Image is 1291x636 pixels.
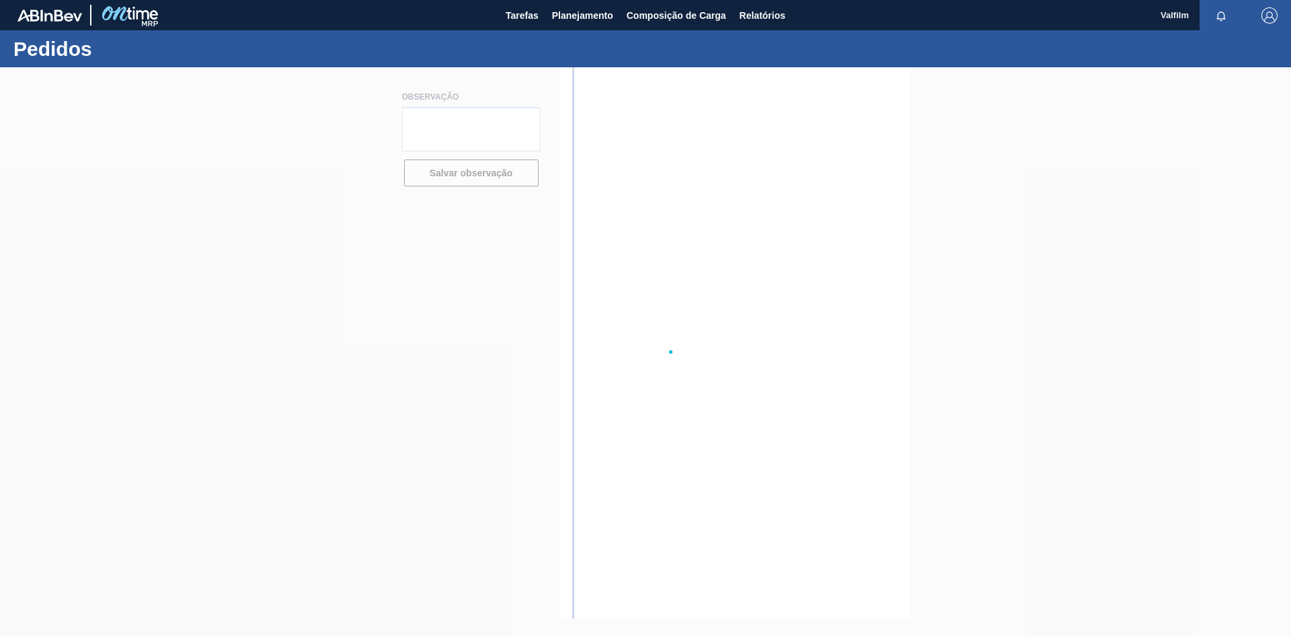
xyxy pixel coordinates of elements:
[506,7,539,24] span: Tarefas
[740,7,785,24] span: Relatórios
[17,9,82,22] img: TNhmsLtSVTkK8tSr43FrP2fwEKptu5GPRR3wAAAABJRU5ErkJggg==
[13,41,252,57] h1: Pedidos
[1261,7,1278,24] img: Logout
[1200,6,1243,25] button: Notificações
[627,7,726,24] span: Composição de Carga
[552,7,613,24] span: Planejamento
